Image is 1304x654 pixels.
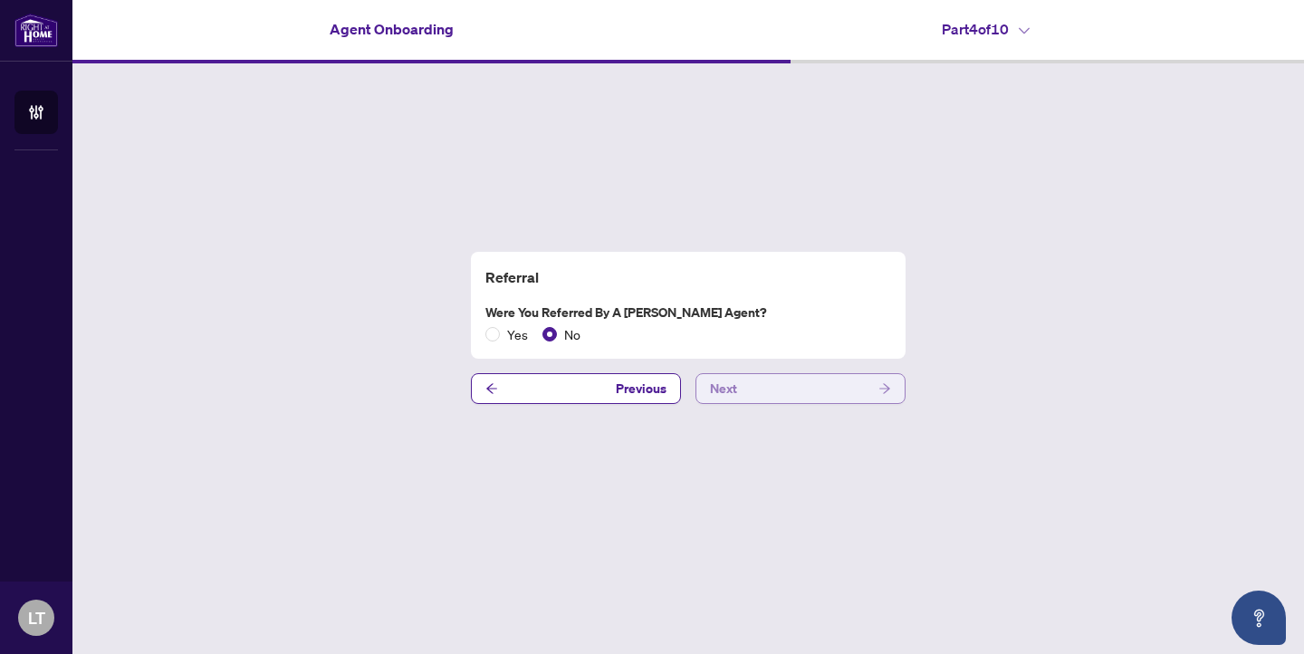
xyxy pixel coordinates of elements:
[942,18,1030,40] h4: Part 4 of 10
[28,605,45,630] span: LT
[471,373,681,404] button: Previous
[485,382,498,395] span: arrow-left
[695,373,906,404] button: Next
[616,374,666,403] span: Previous
[710,374,737,403] span: Next
[485,266,891,288] h4: Referral
[878,382,891,395] span: arrow-right
[330,18,454,40] h4: Agent Onboarding
[557,324,588,344] span: No
[14,14,58,47] img: logo
[485,303,891,322] label: Were you referred by a [PERSON_NAME] Agent?
[1232,591,1286,645] button: Open asap
[500,324,535,344] span: Yes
